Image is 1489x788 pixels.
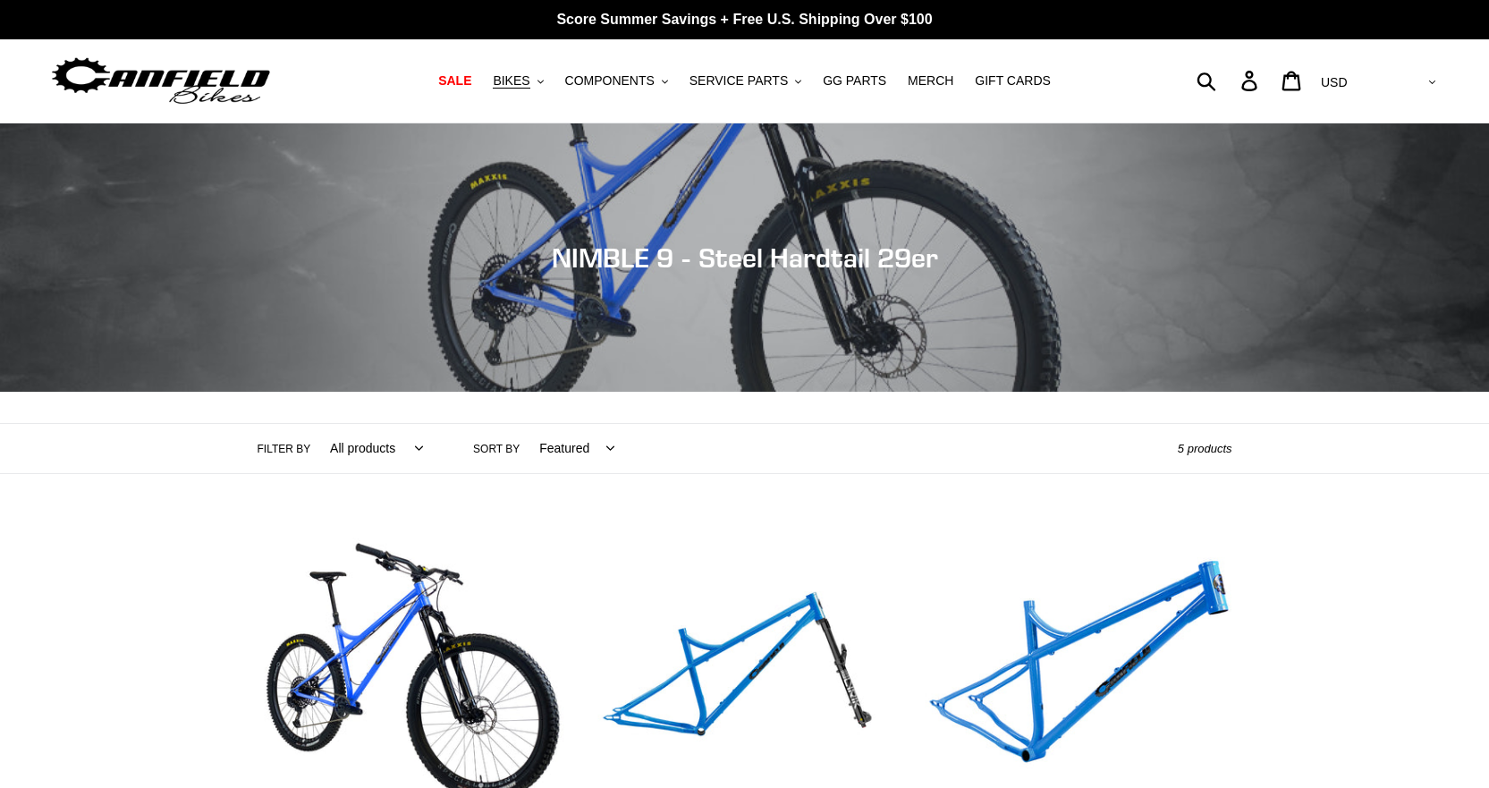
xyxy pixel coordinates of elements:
[552,241,938,274] span: NIMBLE 9 - Steel Hardtail 29er
[814,69,895,93] a: GG PARTS
[484,69,552,93] button: BIKES
[966,69,1060,93] a: GIFT CARDS
[556,69,677,93] button: COMPONENTS
[899,69,962,93] a: MERCH
[1178,442,1232,455] span: 5 products
[493,73,529,89] span: BIKES
[975,73,1051,89] span: GIFT CARDS
[908,73,953,89] span: MERCH
[473,441,520,457] label: Sort by
[49,53,273,109] img: Canfield Bikes
[681,69,810,93] button: SERVICE PARTS
[565,73,655,89] span: COMPONENTS
[258,441,311,457] label: Filter by
[823,73,886,89] span: GG PARTS
[438,73,471,89] span: SALE
[690,73,788,89] span: SERVICE PARTS
[429,69,480,93] a: SALE
[1206,61,1252,100] input: Search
